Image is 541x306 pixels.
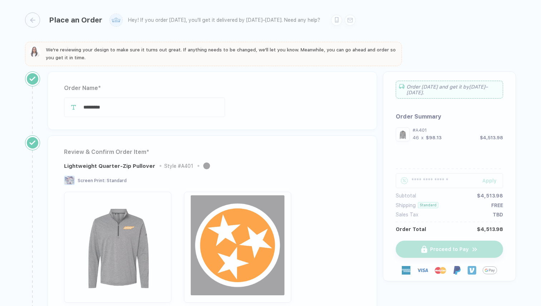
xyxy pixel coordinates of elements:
span: Standard [107,178,127,183]
div: $4,513.98 [480,135,503,140]
div: Standard [418,202,438,208]
img: e4a84cd3-7e9c-4ec2-a9d7-499163ac2f34_nt_front_1758575674961.jpg [398,129,408,140]
div: 46 [413,135,419,140]
div: Shipping [396,202,416,208]
img: user profile [110,14,122,26]
img: sophie [29,46,41,57]
div: Order Total [396,226,426,232]
div: Order Name [64,82,361,94]
div: Subtotal [396,193,416,199]
div: $4,513.98 [477,226,503,232]
img: master-card [435,265,446,276]
div: Order [DATE] and get it by [DATE]–[DATE] . [396,81,503,99]
img: Screen Print [64,176,75,185]
div: Review & Confirm Order Item [64,146,361,158]
button: We're reviewing your design to make sure it turns out great. If anything needs to be changed, we'... [29,46,398,62]
div: #A401 [413,127,503,133]
div: Sales Tax [396,212,418,217]
div: Style # A401 [164,163,193,169]
img: Venmo [468,266,476,275]
span: We're reviewing your design to make sure it turns out great. If anything needs to be changed, we'... [46,47,396,60]
img: e4a84cd3-7e9c-4ec2-a9d7-499163ac2f34_nt_front_1758575674961.jpg [68,195,168,295]
div: x [420,135,424,140]
img: Paypal [453,266,461,275]
span: Screen Print : [78,178,106,183]
img: e4a84cd3-7e9c-4ec2-a9d7-499163ac2f34_design_back_1758575674968.jpg [187,195,288,295]
img: GPay [483,263,497,277]
div: FREE [491,202,503,208]
div: Apply [482,178,503,184]
div: $4,513.98 [477,193,503,199]
div: Hey! If you order [DATE], you'll get it delivered by [DATE]–[DATE]. Need any help? [128,17,320,23]
div: TBD [493,212,503,217]
div: Lightweight Quarter-Zip Pullover [64,163,155,169]
img: express [402,266,410,275]
img: visa [417,265,428,276]
button: Apply [473,173,503,188]
div: Place an Order [49,16,102,24]
div: $98.13 [426,135,442,140]
div: Order Summary [396,113,503,120]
